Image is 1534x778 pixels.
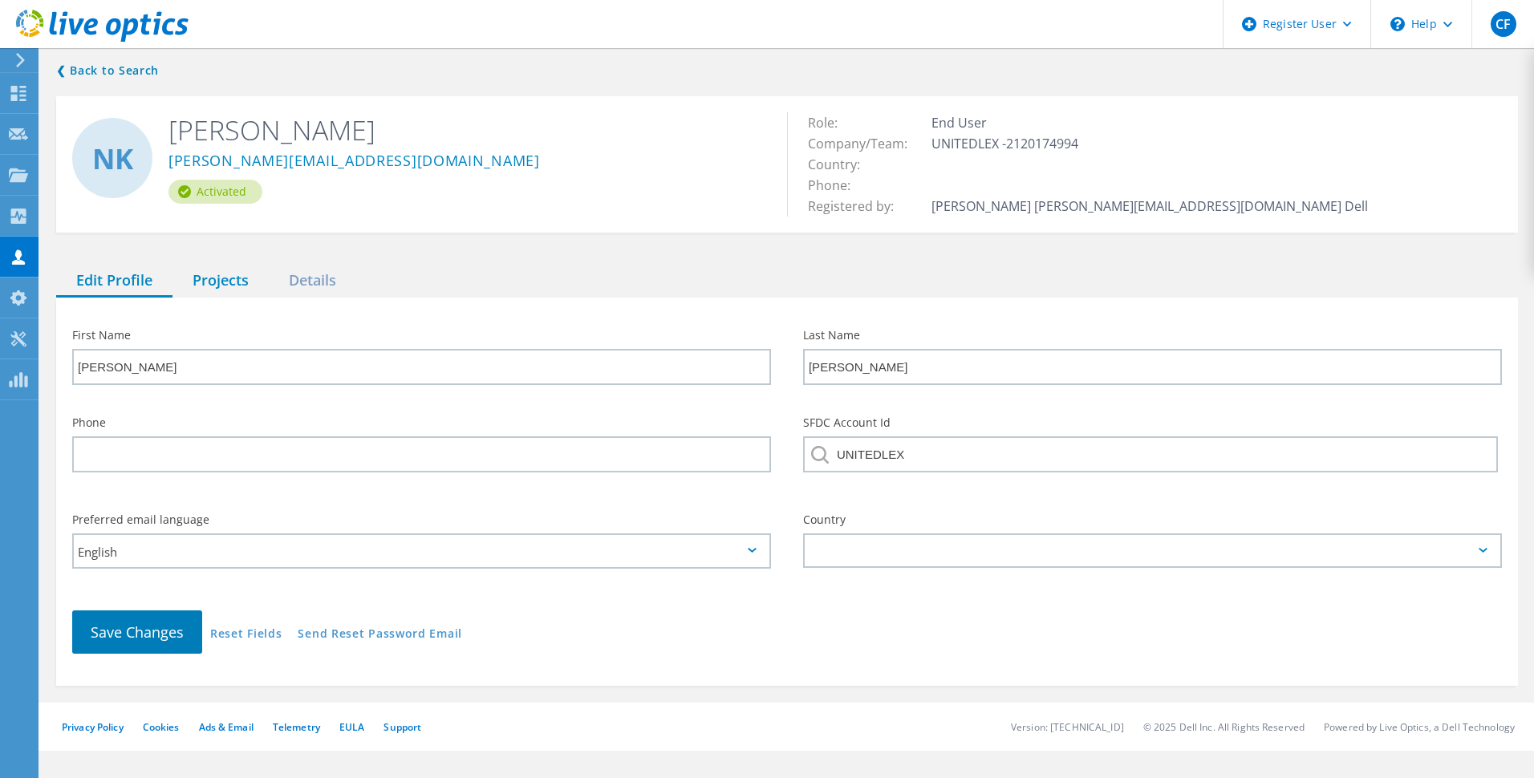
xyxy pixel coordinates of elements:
[1143,720,1305,734] li: © 2025 Dell Inc. All Rights Reserved
[269,265,356,298] div: Details
[210,628,282,642] a: Reset Fields
[808,135,923,152] span: Company/Team:
[1495,18,1511,30] span: CF
[168,153,540,170] a: [PERSON_NAME][EMAIL_ADDRESS][DOMAIN_NAME]
[62,720,124,734] a: Privacy Policy
[91,622,184,642] span: Save Changes
[72,417,771,428] label: Phone
[72,330,771,341] label: First Name
[383,720,421,734] a: Support
[168,180,262,204] div: Activated
[808,114,854,132] span: Role:
[1324,720,1515,734] li: Powered by Live Optics, a Dell Technology
[808,197,910,215] span: Registered by:
[168,112,763,148] h2: [PERSON_NAME]
[72,514,771,525] label: Preferred email language
[298,628,462,642] a: Send Reset Password Email
[808,176,866,194] span: Phone:
[92,144,133,172] span: NK
[927,196,1372,217] td: [PERSON_NAME] [PERSON_NAME][EMAIL_ADDRESS][DOMAIN_NAME] Dell
[72,610,202,654] button: Save Changes
[931,135,1094,152] span: UNITEDLEX -2120174994
[1011,720,1124,734] li: Version: [TECHNICAL_ID]
[803,417,1502,428] label: SFDC Account Id
[803,514,1502,525] label: Country
[16,34,189,45] a: Live Optics Dashboard
[803,330,1502,341] label: Last Name
[143,720,180,734] a: Cookies
[808,156,876,173] span: Country:
[199,720,254,734] a: Ads & Email
[1390,17,1405,31] svg: \n
[339,720,364,734] a: EULA
[273,720,320,734] a: Telemetry
[56,265,172,298] div: Edit Profile
[56,61,159,80] a: Back to search
[927,112,1372,133] td: End User
[172,265,269,298] div: Projects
